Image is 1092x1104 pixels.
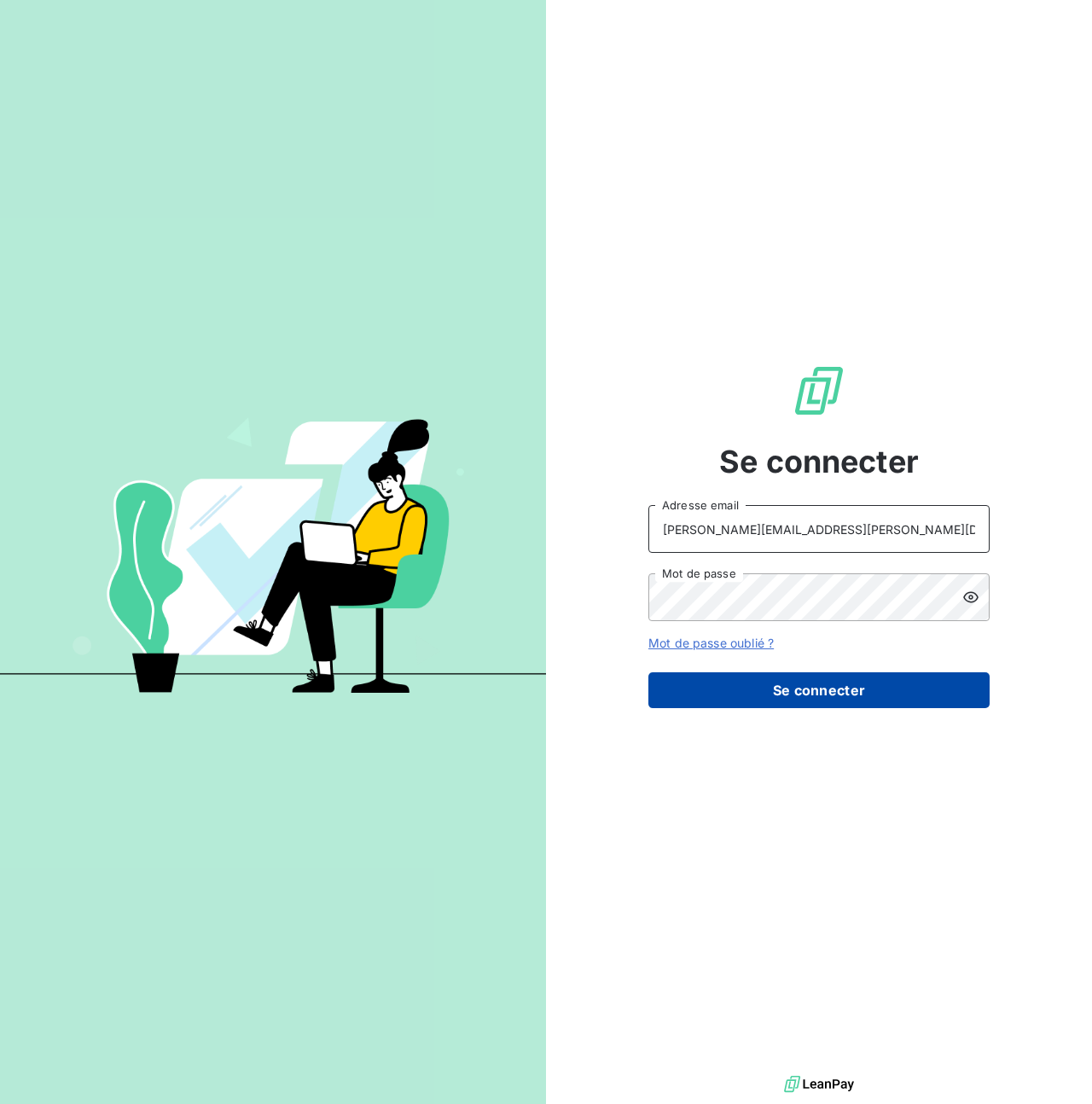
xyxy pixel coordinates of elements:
img: Logo LeanPay [792,363,846,418]
span: Se connecter [719,439,919,485]
a: Mot de passe oublié ? [648,636,774,650]
img: logo [784,1072,854,1097]
input: placeholder [648,505,990,553]
button: Se connecter [648,672,990,708]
